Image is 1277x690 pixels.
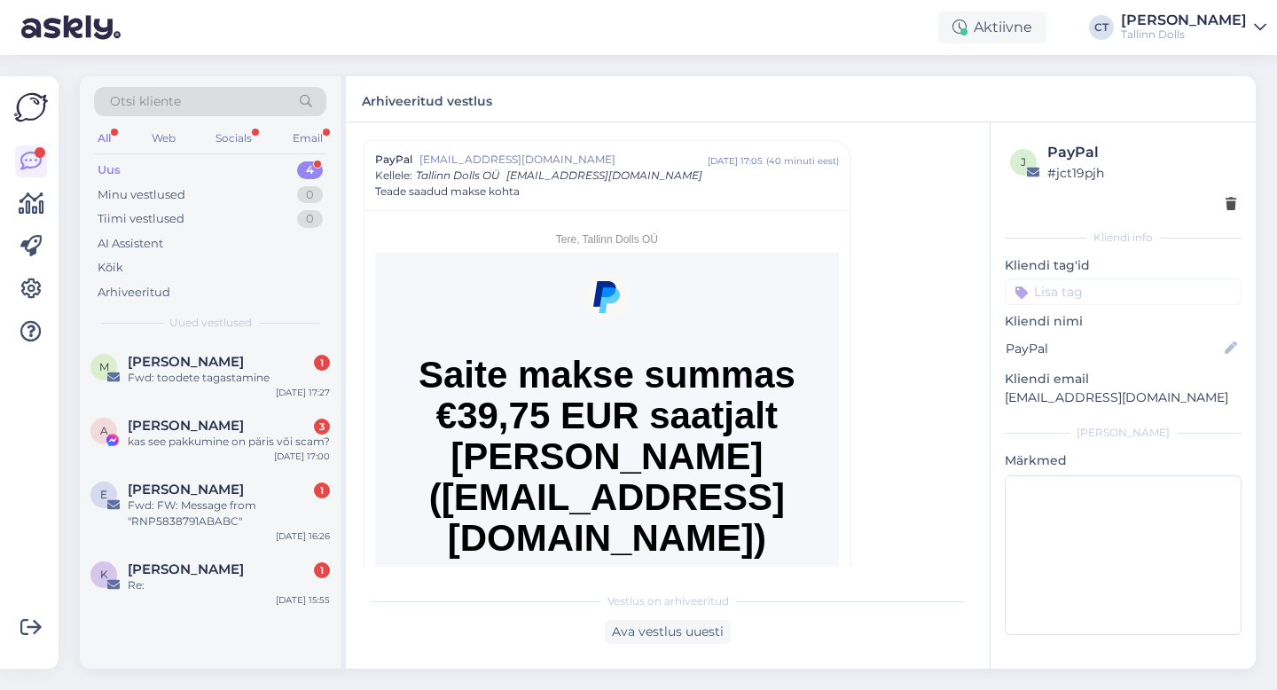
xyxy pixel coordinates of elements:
div: # jct19pjh [1047,163,1236,183]
span: M [99,360,109,373]
div: Kõik [98,259,123,277]
span: eve sammelsoo [128,482,244,498]
div: Kliendi info [1005,230,1242,246]
span: A [100,424,108,437]
div: [DATE] 16:26 [276,529,330,543]
span: Anni Kivimäe [128,418,244,434]
div: 1 [314,562,330,578]
div: Web [148,127,179,150]
div: Re: [128,577,330,593]
div: 0 [297,210,323,228]
div: PayPal [1047,142,1236,163]
div: [DATE] 17:27 [276,386,330,399]
div: CT [1089,15,1114,40]
div: Email [289,127,326,150]
div: Ava vestlus uuesti [605,620,731,644]
div: [DATE] 15:55 [276,593,330,607]
div: Fwd: toodete tagastamine [128,370,330,386]
span: Otsi kliente [110,92,181,111]
div: 1 [314,482,330,498]
span: Maili Kahu [128,354,244,370]
span: e [100,488,107,501]
span: j [1021,155,1026,169]
a: [PERSON_NAME]Tallinn Dolls [1121,13,1266,42]
span: Saite makse summas €39,75 EUR saatjalt [PERSON_NAME]([EMAIL_ADDRESS][DOMAIN_NAME]) [419,354,795,559]
span: Kellele : [375,169,412,182]
div: [DATE] 17:00 [274,450,330,463]
div: kas see pakkumine on päris või scam? [128,434,330,450]
label: Arhiveeritud vestlus [362,87,492,111]
span: K [100,568,108,581]
div: AI Assistent [98,235,163,253]
div: Aktiivne [938,12,1046,43]
div: Fwd: FW: Message from "RNP5838791ABABC" [128,498,330,529]
span: Teade saadud makse kohta [375,184,520,200]
div: 1 [314,355,330,371]
div: 4 [297,161,323,179]
div: 3 [314,419,330,435]
span: Tere, Tallinn Dolls OÜ [556,233,658,246]
p: [EMAIL_ADDRESS][DOMAIN_NAME] [1005,388,1242,407]
span: [EMAIL_ADDRESS][DOMAIN_NAME] [419,152,708,168]
span: Tallinn Dolls OÜ [416,169,499,182]
div: Socials [212,127,255,150]
div: Uus [98,161,121,179]
span: [EMAIL_ADDRESS][DOMAIN_NAME] [506,169,702,182]
div: [PERSON_NAME] [1121,13,1247,27]
div: Arhiveeritud [98,284,170,302]
span: Kadri Kallis [128,561,244,577]
p: Kliendi tag'id [1005,256,1242,275]
div: 0 [297,186,323,204]
p: Kliendi email [1005,370,1242,388]
img: PayPal [584,274,630,319]
span: Vestlus on arhiveeritud [607,593,729,609]
input: Lisa tag [1005,278,1242,305]
p: Märkmed [1005,451,1242,470]
input: Lisa nimi [1006,339,1221,358]
div: Tiimi vestlused [98,210,184,228]
div: [DATE] 17:05 [708,154,763,168]
div: Minu vestlused [98,186,185,204]
span: PayPal [375,152,412,168]
p: Kliendi nimi [1005,312,1242,331]
span: Uued vestlused [169,315,252,331]
div: ( 40 minuti eest ) [766,154,839,168]
img: Askly Logo [14,90,48,124]
div: All [94,127,114,150]
div: [PERSON_NAME] [1005,425,1242,441]
div: Tallinn Dolls [1121,27,1247,42]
